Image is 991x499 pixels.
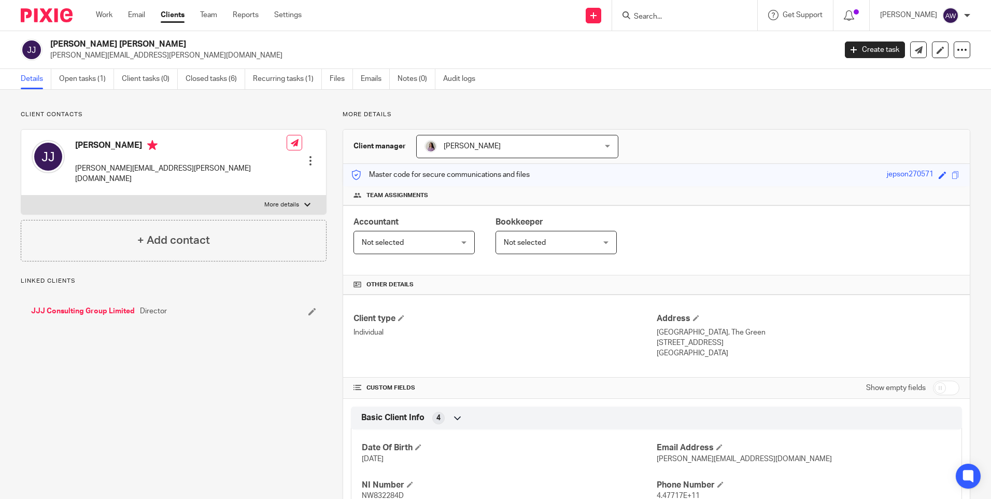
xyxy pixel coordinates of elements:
h4: Client type [353,313,656,324]
i: Primary [147,140,158,150]
span: Not selected [504,239,546,246]
span: Bookkeeper [495,218,543,226]
p: More details [264,201,299,209]
h4: Phone Number [657,480,951,491]
a: Client tasks (0) [122,69,178,89]
a: Closed tasks (6) [186,69,245,89]
span: Other details [366,281,414,289]
a: Details [21,69,51,89]
span: [PERSON_NAME][EMAIL_ADDRESS][DOMAIN_NAME] [657,455,832,463]
p: More details [343,110,970,119]
span: Accountant [353,218,399,226]
span: Not selected [362,239,404,246]
label: Show empty fields [866,383,926,393]
h4: Date Of Birth [362,442,656,453]
span: Basic Client Info [361,412,424,423]
a: Notes (0) [398,69,435,89]
span: Get Support [783,11,823,19]
h4: CUSTOM FIELDS [353,384,656,392]
h4: [PERSON_NAME] [75,140,287,153]
p: Master code for secure communications and files [351,170,530,180]
a: Reports [233,10,259,20]
a: Team [200,10,217,20]
h4: Address [657,313,959,324]
input: Search [633,12,726,22]
img: svg%3E [32,140,65,173]
a: Open tasks (1) [59,69,114,89]
a: Email [128,10,145,20]
h4: + Add contact [137,232,210,248]
h3: Client manager [353,141,406,151]
span: [PERSON_NAME] [444,143,501,150]
a: Files [330,69,353,89]
p: [PERSON_NAME][EMAIL_ADDRESS][PERSON_NAME][DOMAIN_NAME] [50,50,829,61]
h4: Email Address [657,442,951,453]
p: [PERSON_NAME][EMAIL_ADDRESS][PERSON_NAME][DOMAIN_NAME] [75,163,287,185]
h4: NI Number [362,480,656,491]
span: Director [140,306,167,316]
a: Settings [274,10,302,20]
span: 4 [436,413,441,423]
a: Emails [361,69,390,89]
span: [DATE] [362,455,384,463]
p: [GEOGRAPHIC_DATA] [657,348,959,358]
p: [PERSON_NAME] [880,10,937,20]
p: Client contacts [21,110,327,119]
a: JJJ Consulting Group Limited [31,306,135,316]
p: Linked clients [21,277,327,285]
p: [GEOGRAPHIC_DATA], The Green [657,327,959,338]
img: svg%3E [21,39,43,61]
a: Clients [161,10,185,20]
p: [STREET_ADDRESS] [657,338,959,348]
span: Team assignments [366,191,428,200]
a: Recurring tasks (1) [253,69,322,89]
img: Olivia.jpg [424,140,437,153]
a: Work [96,10,112,20]
div: jepson270571 [887,169,933,181]
p: Individual [353,327,656,338]
img: Pixie [21,8,73,22]
img: svg%3E [942,7,959,24]
h2: [PERSON_NAME] [PERSON_NAME] [50,39,673,50]
a: Audit logs [443,69,483,89]
a: Create task [845,41,905,58]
